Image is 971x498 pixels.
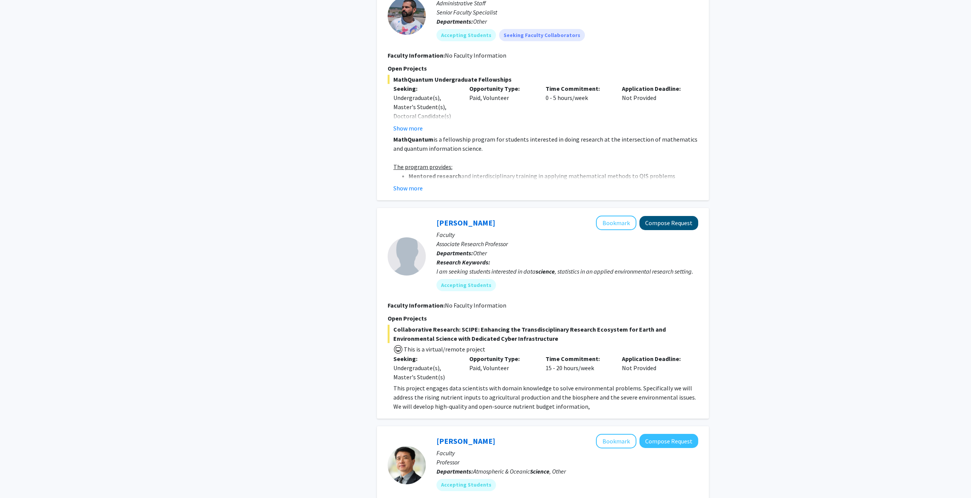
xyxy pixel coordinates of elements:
[393,354,458,363] p: Seeking:
[393,184,423,193] button: Show more
[393,384,698,411] p: This project engages data scientists with domain knowledge to solve environmental problems. Speci...
[596,434,636,448] button: Add Ning Zeng to Bookmarks
[409,171,698,181] li: and interdisciplinary training in applying mathematical methods to QIS problems
[473,249,487,257] span: Other
[436,258,490,266] b: Research Keywords:
[540,354,616,382] div: 15 - 20 hours/week
[393,163,452,171] u: The program provides:
[469,354,534,363] p: Opportunity Type:
[393,363,458,382] div: Undergraduate(s), Master's Student(s)
[436,218,495,227] a: [PERSON_NAME]
[388,64,698,73] p: Open Projects
[6,464,32,492] iframe: Chat
[436,436,495,446] a: [PERSON_NAME]
[639,216,698,230] button: Compose Request to Dong Liang
[388,325,698,343] span: Collaborative Research: SCIPE: Enhancing the Transdisciplinary Research Ecosystem for Earth and E...
[464,84,540,133] div: Paid, Volunteer
[546,354,610,363] p: Time Commitment:
[436,448,698,458] p: Faculty
[616,84,692,133] div: Not Provided
[388,52,445,59] b: Faculty Information:
[473,467,566,475] span: Atmospheric & Oceanic , Other
[622,354,687,363] p: Application Deadline:
[436,239,698,248] p: Associate Research Professor
[393,135,433,143] strong: MathQuantum
[436,18,473,25] b: Departments:
[616,354,692,382] div: Not Provided
[393,124,423,133] button: Show more
[499,29,585,41] mat-chip: Seeking Faculty Collaborators
[436,479,496,491] mat-chip: Accepting Students
[409,172,461,180] strong: Mentored research
[473,18,487,25] span: Other
[436,249,473,257] b: Departments:
[464,354,540,382] div: Paid, Volunteer
[393,84,458,93] p: Seeking:
[540,84,616,133] div: 0 - 5 hours/week
[436,29,496,41] mat-chip: Accepting Students
[530,467,549,475] b: Science
[393,135,698,153] p: is a fellowship program for students interested in doing research at the intersection of mathemat...
[445,52,506,59] span: No Faculty Information
[469,84,534,93] p: Opportunity Type:
[388,75,698,84] span: MathQuantum Undergraduate Fellowships
[436,230,698,239] p: Faculty
[622,84,687,93] p: Application Deadline:
[388,314,698,323] p: Open Projects
[639,434,698,448] button: Compose Request to Ning Zeng
[536,268,555,275] b: science
[436,467,473,475] b: Departments:
[388,301,445,309] b: Faculty Information:
[436,8,698,17] p: Senior Faculty Specialist
[436,279,496,291] mat-chip: Accepting Students
[596,216,636,230] button: Add Dong Liang to Bookmarks
[546,84,610,93] p: Time Commitment:
[445,301,506,309] span: No Faculty Information
[393,93,458,166] div: Undergraduate(s), Master's Student(s), Doctoral Candidate(s) (PhD, MD, DMD, PharmD, etc.), Postdo...
[436,458,698,467] p: Professor
[403,345,485,353] span: This is a virtual/remote project
[436,267,698,276] div: I am seeking students interested in data , statistics in an applied environmental research setting.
